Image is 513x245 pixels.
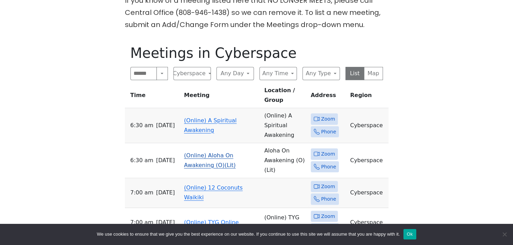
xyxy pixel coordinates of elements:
[130,218,153,227] span: 7:00 AM
[302,67,340,80] button: Any Type
[130,121,153,130] span: 6:30 AM
[173,67,211,80] button: Cyberspace
[403,229,416,239] button: Ok
[184,152,236,168] a: (Online) Aloha On Awakening (O)(Lit)
[321,212,335,221] span: Zoom
[345,67,365,80] button: List
[130,156,153,165] span: 6:30 AM
[181,86,262,108] th: Meeting
[321,163,336,171] span: Phone
[321,150,335,158] span: Zoom
[130,67,157,80] input: Search
[501,231,508,238] span: No
[184,184,243,201] a: (Online) 12 Coconuts Waikiki
[262,208,308,238] td: (Online) TYG Online
[156,188,175,198] span: [DATE]
[125,86,181,108] th: Time
[308,86,348,108] th: Address
[321,182,335,191] span: Zoom
[216,67,254,80] button: Any Day
[262,108,308,143] td: (Online) A Spiritual Awakening
[347,108,388,143] td: Cyberspace
[184,219,239,226] a: (Online) TYG Online
[156,156,175,165] span: [DATE]
[156,121,175,130] span: [DATE]
[97,231,400,238] span: We use cookies to ensure that we give you the best experience on our website. If you continue to ...
[130,45,383,61] h1: Meetings in Cyberspace
[321,128,336,136] span: Phone
[347,143,388,178] td: Cyberspace
[156,67,168,80] button: Search
[262,86,308,108] th: Location / Group
[364,67,383,80] button: Map
[347,178,388,208] td: Cyberspace
[347,208,388,238] td: Cyberspace
[321,195,336,203] span: Phone
[347,86,388,108] th: Region
[321,115,335,123] span: Zoom
[262,143,308,178] td: Aloha On Awakening (O) (Lit)
[259,67,297,80] button: Any Time
[184,117,237,133] a: (Online) A Spiritual Awakening
[156,218,175,227] span: [DATE]
[130,188,153,198] span: 7:00 AM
